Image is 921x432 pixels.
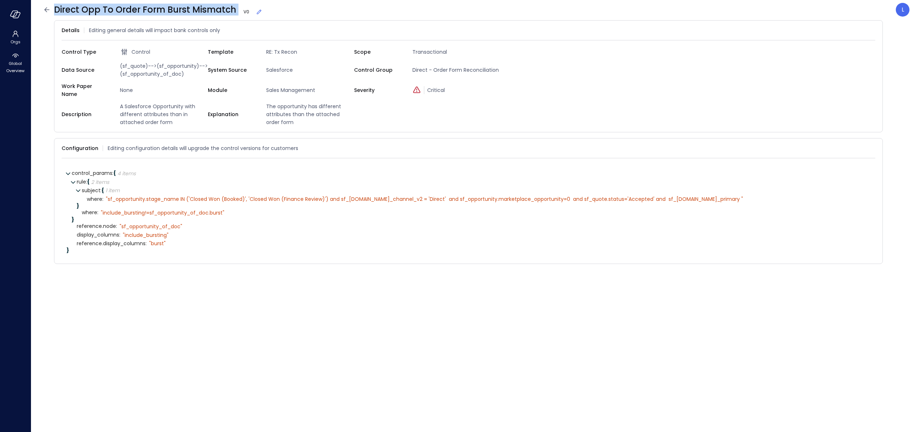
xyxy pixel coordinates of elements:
span: None [117,86,208,94]
span: Direct - Order Form Reconciliation [410,66,500,74]
div: Lee [896,3,909,17]
span: A Salesforce Opportunity with different attributes than in attached order form [117,102,208,126]
div: Orgs [1,29,29,46]
span: : [100,187,102,194]
div: } [67,248,870,253]
span: where [82,210,98,215]
span: Module [208,86,255,94]
p: L [902,5,904,14]
span: : [102,195,103,203]
span: { [113,169,116,177]
span: Editing general details will impact bank controls only [89,26,220,34]
div: Critical [412,86,500,94]
span: Direct Opp To Order Form Burst Mismatch [54,4,263,16]
span: control_params [72,169,113,177]
div: " sf_opportunity.stage_name IN ('Closed Won (Booked)', 'Closed Won (Finance Review)') and sf_[DOM... [106,196,743,202]
span: Salesforce [263,66,354,74]
span: rule [77,178,87,185]
span: The opportunity has different attributes than the attached order form [263,102,354,126]
span: RE: Tx Recon [263,48,354,56]
div: Global Overview [1,50,29,75]
span: reference.node [77,224,117,229]
span: subject [82,187,102,194]
span: (sf_quote)-->(sf_opportunity)-->(sf_opportunity_of_doc) [117,62,208,78]
span: Data Source [62,66,108,74]
span: reference.display_columns [77,241,147,246]
span: : [116,222,117,230]
div: " sf_opportunity_of_doc" [120,223,182,230]
span: : [86,178,87,185]
div: 4 items [117,171,136,176]
span: Explanation [208,110,255,118]
span: Configuration [62,144,98,152]
span: : [97,209,98,216]
span: : [112,169,113,177]
div: } [72,217,870,222]
div: " include_bursting!=sf_opportunity_of_doc.burst" [101,210,224,216]
span: Template [208,48,255,56]
span: Sales Management [263,86,354,94]
span: { [87,178,90,185]
span: where [87,197,103,202]
span: System Source [208,66,255,74]
span: Severity [354,86,401,94]
span: Transactional [410,48,500,56]
span: Control Group [354,66,401,74]
div: " burst" [149,240,166,247]
div: 1 item [106,188,120,193]
span: Details [62,26,80,34]
span: Orgs [10,38,21,45]
span: Control Type [62,48,108,56]
span: : [119,231,120,238]
span: Scope [354,48,401,56]
div: Control [120,48,208,56]
span: V 0 [241,8,252,16]
div: " include_bursting" [123,232,169,238]
span: Description [62,110,108,118]
div: 2 items [91,180,109,185]
span: display_columns [77,232,120,238]
span: Global Overview [4,60,26,74]
span: { [102,187,104,194]
span: Editing configuration details will upgrade the control versions for customers [108,144,298,152]
span: : [146,240,147,247]
div: } [77,203,870,208]
span: Work Paper Name [62,82,108,98]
